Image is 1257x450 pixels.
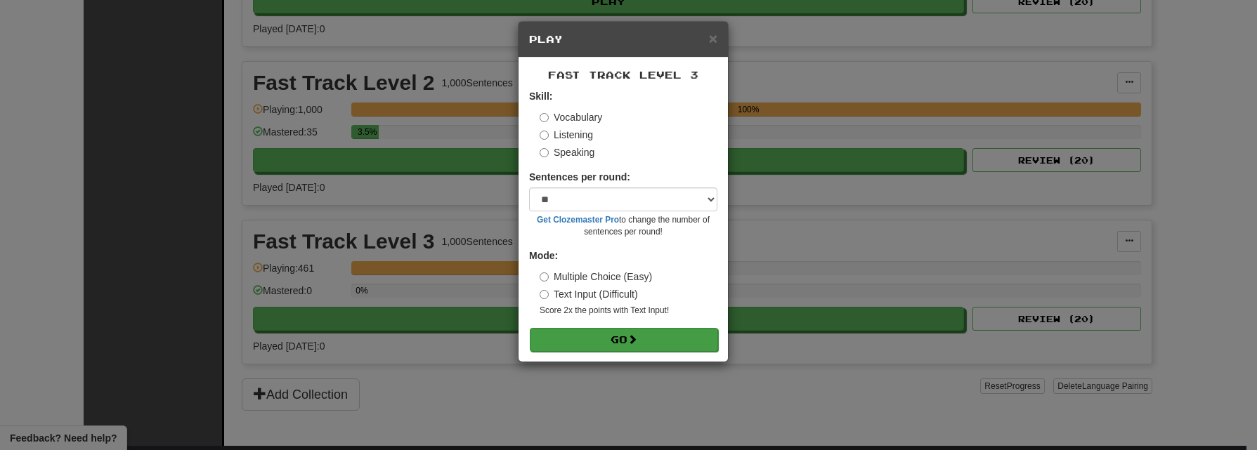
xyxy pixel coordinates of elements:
h5: Play [529,32,717,46]
strong: Mode: [529,250,558,261]
label: Multiple Choice (Easy) [540,270,652,284]
input: Speaking [540,148,549,157]
input: Vocabulary [540,113,549,122]
strong: Skill: [529,91,552,102]
span: × [709,30,717,46]
label: Sentences per round: [529,170,630,184]
label: Text Input (Difficult) [540,287,638,301]
input: Multiple Choice (Easy) [540,272,549,282]
input: Listening [540,131,549,140]
small: to change the number of sentences per round! [529,214,717,238]
button: Close [709,31,717,46]
label: Speaking [540,145,594,159]
a: Get Clozemaster Pro [537,215,619,225]
label: Listening [540,128,593,142]
label: Vocabulary [540,110,602,124]
input: Text Input (Difficult) [540,290,549,299]
button: Go [530,328,718,352]
small: Score 2x the points with Text Input ! [540,305,717,317]
span: Fast Track Level 3 [548,69,698,81]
